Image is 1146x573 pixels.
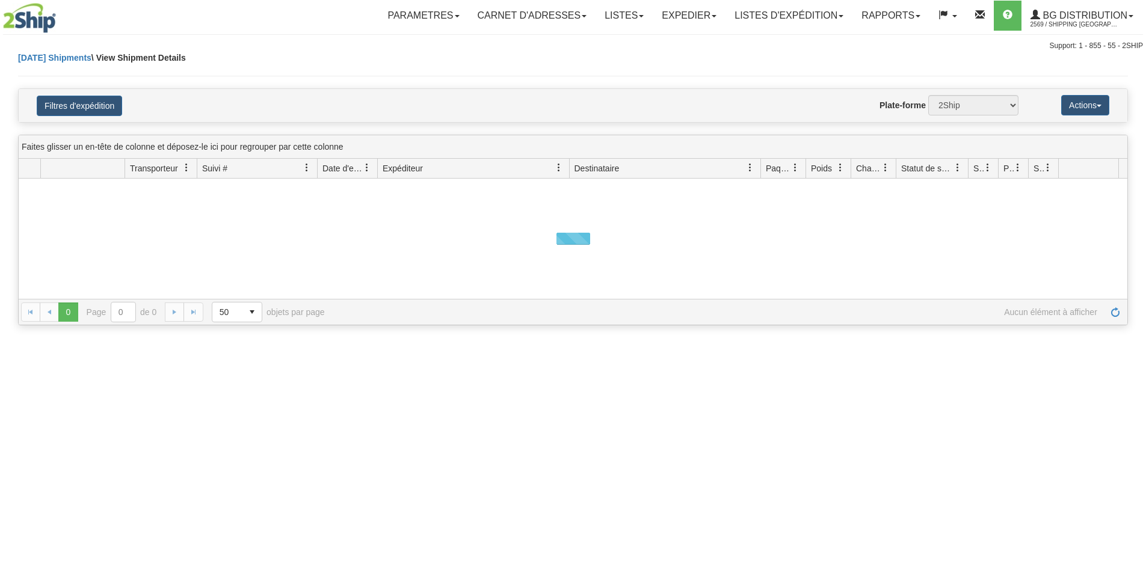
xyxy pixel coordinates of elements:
span: Transporteur [130,162,178,174]
div: Support: 1 - 855 - 55 - 2SHIP [3,41,1143,51]
a: [DATE] Shipments [18,53,91,63]
label: Plate-forme [880,99,926,111]
span: 2569 / Shipping [GEOGRAPHIC_DATA] [1030,19,1121,31]
a: Statut de ramassage filter column settings [1038,158,1058,178]
a: Listes [596,1,653,31]
span: Page de 0 [87,302,157,322]
a: Transporteur filter column settings [176,158,197,178]
span: select [242,302,262,322]
a: Parametres [378,1,468,31]
span: Page 0 [58,302,78,322]
span: BG Distribution [1040,10,1127,20]
span: Statut de ramassage [1034,162,1044,174]
button: Actions [1061,95,1109,115]
a: Rapports [852,1,929,31]
span: \ View Shipment Details [91,53,186,63]
span: Problèmes d'expédition [1003,162,1014,174]
a: Destinataire filter column settings [740,158,760,178]
a: Statut de livraison filter column settings [978,158,998,178]
a: Problèmes d'expédition filter column settings [1008,158,1028,178]
span: 50 [220,306,235,318]
a: Carnet d'adresses [469,1,596,31]
a: Expedier [653,1,725,31]
span: Date d'expédition [322,162,363,174]
a: Statut de suivi filter column settings [947,158,968,178]
a: Charge filter column settings [875,158,896,178]
div: grid grouping header [19,135,1127,159]
a: Paquets filter column settings [785,158,806,178]
span: Paquets [766,162,791,174]
span: objets par page [212,302,325,322]
a: Expéditeur filter column settings [549,158,569,178]
span: Statut de suivi [901,162,953,174]
a: Rafraîchir [1106,302,1125,322]
span: Charge [856,162,881,174]
span: Destinataire [575,162,620,174]
span: Suivi # [202,162,227,174]
span: Aucun élément à afficher [342,307,1097,317]
a: Date d'expédition filter column settings [357,158,377,178]
a: Suivi # filter column settings [297,158,317,178]
a: LISTES D'EXPÉDITION [725,1,852,31]
button: Filtres d'expédition [37,96,122,116]
span: Statut de livraison [973,162,984,174]
span: Page sizes drop down [212,302,262,322]
span: Poids [811,162,832,174]
a: BG Distribution 2569 / Shipping [GEOGRAPHIC_DATA] [1021,1,1142,31]
img: logo2569.jpg [3,3,56,33]
a: Poids filter column settings [830,158,851,178]
span: Expéditeur [383,162,423,174]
